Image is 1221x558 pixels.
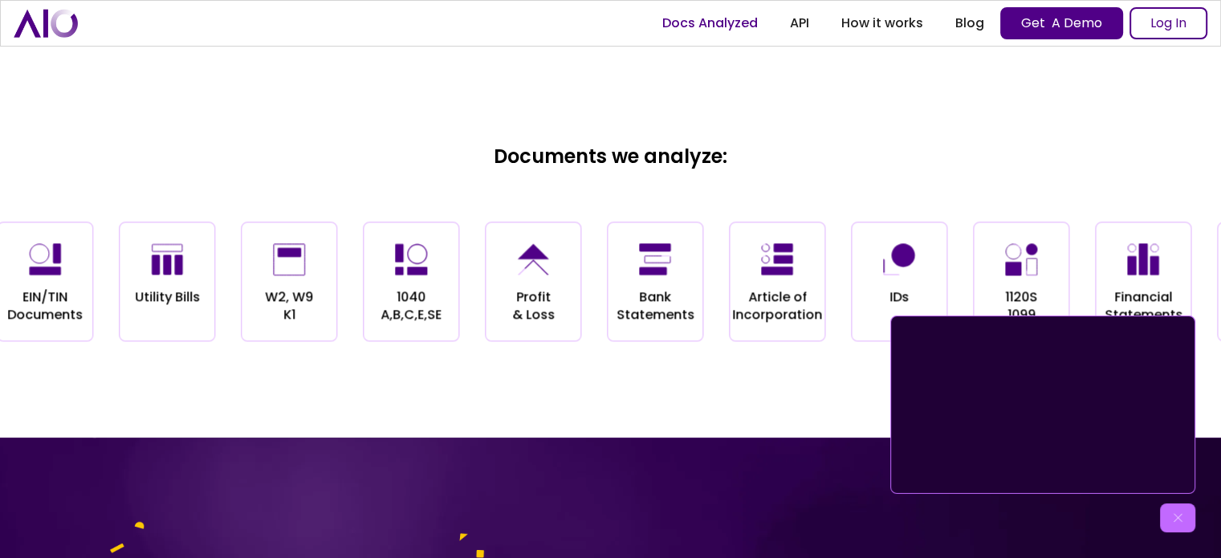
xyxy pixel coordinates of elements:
[512,288,555,324] p: Profit & Loss
[889,288,909,306] p: IDs
[1005,288,1037,324] p: 1120S 1099
[939,9,1000,38] a: Blog
[732,288,822,324] p: Article of Incorporation
[825,9,939,38] a: How it works
[617,288,694,324] p: Bank Statements
[897,323,1188,487] iframe: AIO - powering financial decision making
[14,9,78,37] a: home
[774,9,825,38] a: API
[135,288,200,306] p: Utility Bills
[265,288,313,324] p: W2, W9 K1
[381,288,442,324] p: 1040 A,B,C,E,SE
[646,9,774,38] a: Docs Analyzed
[1105,288,1182,324] p: Financial Statements
[1129,7,1207,39] a: Log In
[7,288,83,324] p: EIN/TIN Documents
[1000,7,1123,39] a: Get A Demo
